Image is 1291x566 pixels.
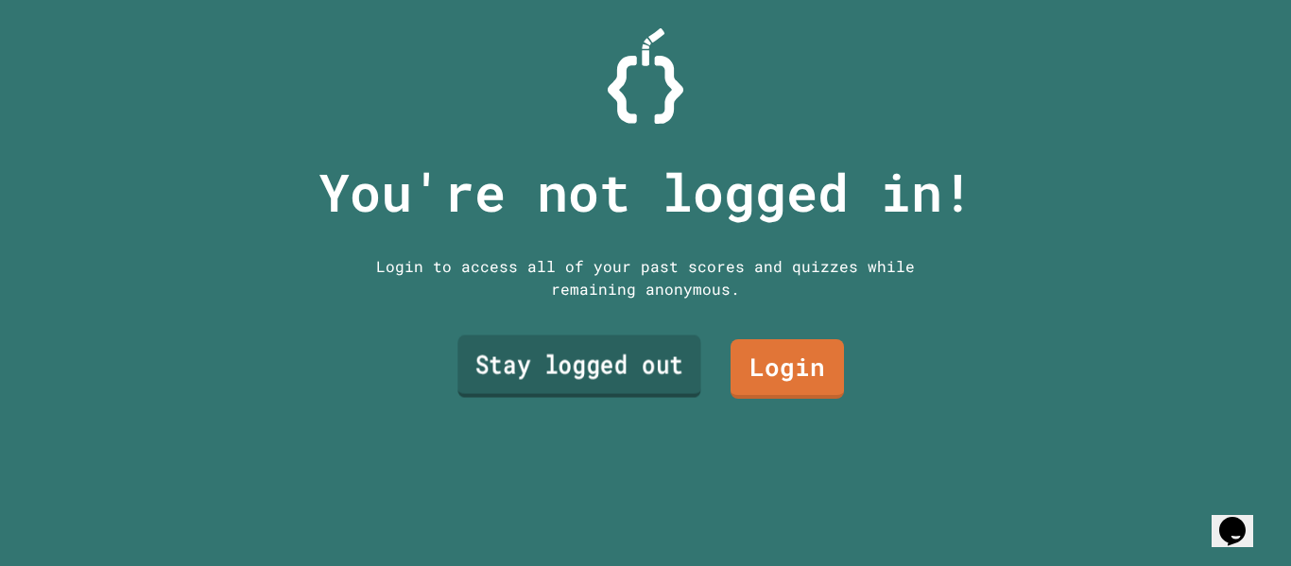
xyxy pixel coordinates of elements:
[608,28,683,124] img: Logo.svg
[457,335,700,398] a: Stay logged out
[731,339,844,399] a: Login
[1212,490,1272,547] iframe: chat widget
[318,153,973,232] p: You're not logged in!
[362,255,929,300] div: Login to access all of your past scores and quizzes while remaining anonymous.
